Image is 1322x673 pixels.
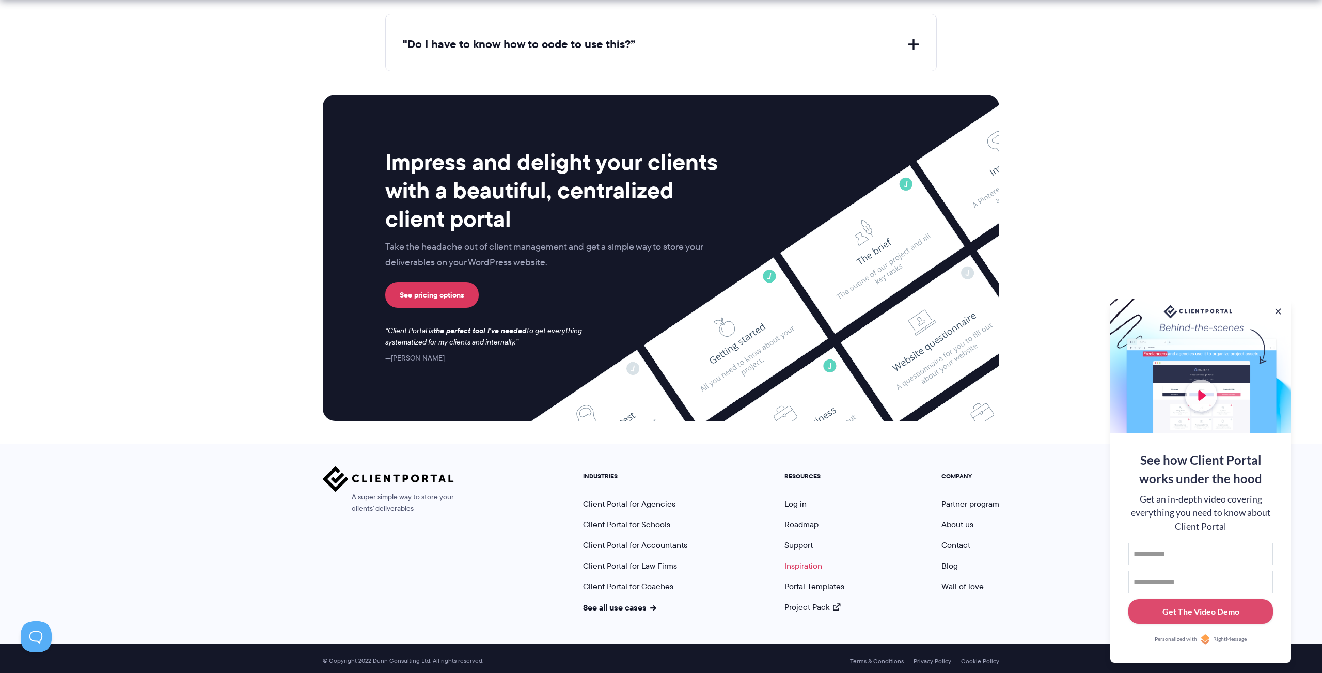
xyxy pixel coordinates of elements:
a: Cookie Policy [961,658,999,665]
a: See pricing options [385,282,479,308]
a: Client Portal for Accountants [583,539,687,551]
h5: COMPANY [941,473,999,480]
a: Partner program [941,498,999,510]
a: Client Portal for Schools [583,519,670,530]
a: Inspiration [784,560,822,572]
strong: the perfect tool I've needed [433,325,527,336]
a: Project Pack [784,601,840,613]
a: Client Portal for Agencies [583,498,675,510]
a: Log in [784,498,807,510]
a: Wall of love [941,581,984,592]
a: About us [941,519,973,530]
button: "Do I have to know how to code to use this?” [403,37,919,53]
a: Terms & Conditions [850,658,904,665]
span: Personalized with [1155,635,1197,644]
div: Get an in-depth video covering everything you need to know about Client Portal [1128,493,1273,534]
div: See how Client Portal works under the hood [1128,451,1273,488]
h2: Impress and delight your clients with a beautiful, centralized client portal [385,148,725,233]
p: Client Portal is to get everything systematized for my clients and internally. [385,325,596,348]
a: Roadmap [784,519,819,530]
h5: INDUSTRIES [583,473,687,480]
button: Get The Video Demo [1128,599,1273,624]
a: Privacy Policy [914,658,951,665]
a: See all use cases [583,601,656,614]
cite: [PERSON_NAME] [385,353,445,363]
a: Client Portal for Law Firms [583,560,677,572]
img: Personalized with RightMessage [1200,634,1210,645]
span: RightMessage [1213,635,1247,644]
p: Take the headache out of client management and get a simple way to store your deliverables on you... [385,240,725,271]
iframe: Toggle Customer Support [21,621,52,652]
a: Personalized withRightMessage [1128,634,1273,645]
a: Support [784,539,813,551]
a: Contact [941,539,970,551]
a: Client Portal for Coaches [583,581,673,592]
span: © Copyright 2022 Dunn Consulting Ltd. All rights reserved. [318,657,489,665]
a: Portal Templates [784,581,844,592]
span: A super simple way to store your clients' deliverables [323,492,454,514]
h5: RESOURCES [784,473,844,480]
div: Get The Video Demo [1162,605,1239,618]
a: Blog [941,560,958,572]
